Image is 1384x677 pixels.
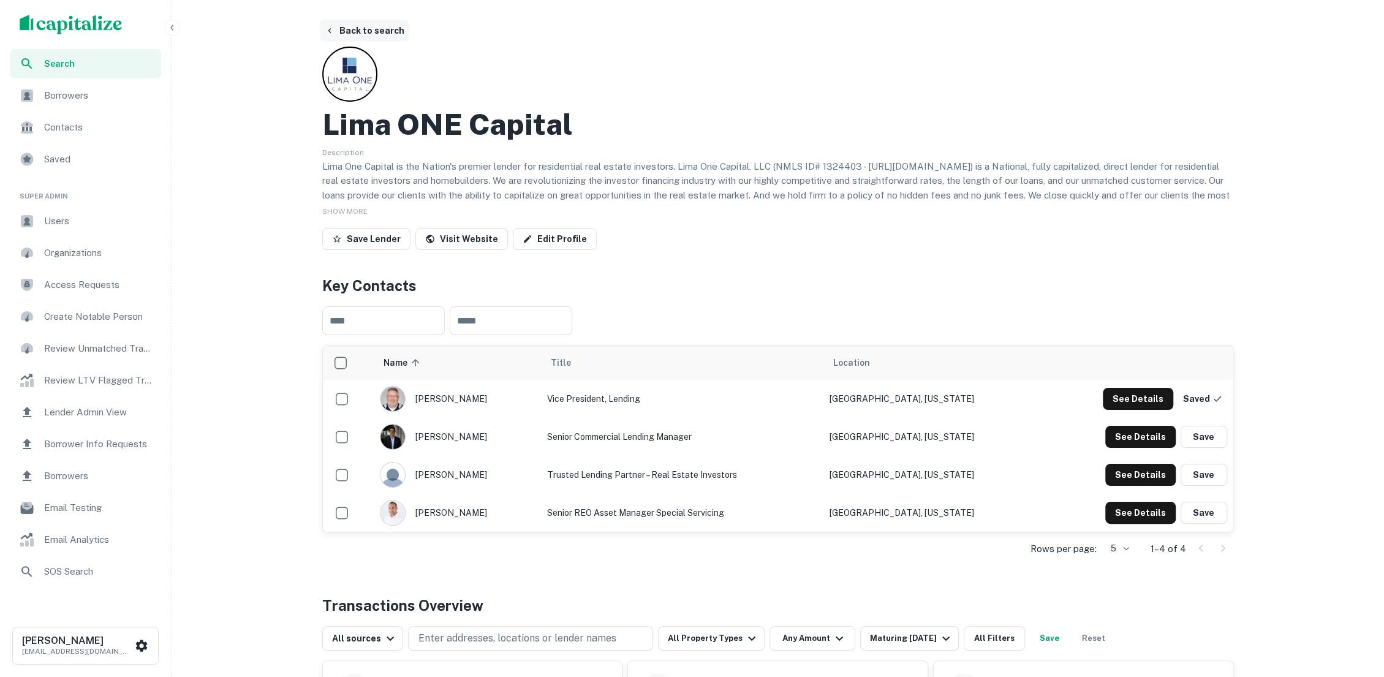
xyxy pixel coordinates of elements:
p: Enter addresses, locations or lender names [418,631,616,646]
td: Vice President, Lending [541,380,823,418]
span: Email Analytics [44,532,154,547]
div: [PERSON_NAME] [380,424,535,450]
a: Organizations [10,238,161,268]
button: Save Lender [322,228,410,250]
span: Description [322,148,364,157]
a: Search [10,49,161,78]
a: Users [10,206,161,236]
span: Review LTV Flagged Transactions [44,373,154,388]
span: Name [384,355,423,370]
button: Save [1181,464,1227,486]
a: SOS Search [10,557,161,586]
img: 9c8pery4andzj6ohjkjp54ma2 [380,463,405,487]
span: Title [551,355,587,370]
button: Back to search [320,20,409,42]
img: 1714684620901 [380,425,405,449]
button: See Details [1105,464,1176,486]
p: [EMAIL_ADDRESS][DOMAIN_NAME] [22,646,132,657]
button: [PERSON_NAME][EMAIL_ADDRESS][DOMAIN_NAME] [12,627,159,665]
td: [GEOGRAPHIC_DATA], [US_STATE] [823,418,1042,456]
button: All Property Types [658,626,765,651]
button: See Details [1105,502,1176,524]
button: Maturing [DATE] [860,626,959,651]
button: See Details [1103,388,1173,410]
a: Email Analytics [10,525,161,554]
span: Contacts [44,120,154,135]
button: Any Amount [770,626,855,651]
div: Borrower Info Requests [10,429,161,459]
span: Access Requests [44,278,154,292]
a: Borrowers [10,461,161,491]
div: [PERSON_NAME] [380,500,535,526]
span: Saved [44,152,154,167]
button: Saved [1178,388,1227,410]
span: Email Testing [44,501,154,515]
a: Access Requests [10,270,161,300]
td: [GEOGRAPHIC_DATA], [US_STATE] [823,494,1042,532]
p: Lima One Capital is the Nation's premier lender for residential real estate investors. Lima One C... [322,159,1234,217]
div: 5 [1102,540,1131,558]
span: Review Unmatched Transactions [44,341,154,356]
div: scrollable content [323,346,1233,532]
button: See Details [1105,426,1176,448]
a: Borrowers [10,81,161,110]
span: Create Notable Person [44,309,154,324]
p: Rows per page: [1030,542,1097,556]
img: 1673277363070 [380,501,405,525]
span: Search [44,57,154,70]
td: Senior REO Asset Manager Special Servicing [541,494,823,532]
span: Organizations [44,246,154,260]
button: Save [1181,426,1227,448]
a: Contacts [10,113,161,142]
button: Enter addresses, locations or lender names [408,626,653,651]
span: Location [833,355,870,370]
h2: Lima ONE Capital [322,107,573,142]
td: [GEOGRAPHIC_DATA], [US_STATE] [823,456,1042,494]
a: Saved [10,145,161,174]
button: All sources [322,626,403,651]
a: Lender Admin View [10,398,161,427]
img: 1644686166816 [380,387,405,411]
a: Visit Website [415,228,508,250]
div: [PERSON_NAME] [380,462,535,488]
h4: Transactions Overview [322,594,483,616]
button: Save your search to get updates of matches that match your search criteria. [1030,626,1069,651]
iframe: Chat Widget [1323,579,1384,638]
div: [PERSON_NAME] [380,386,535,412]
a: Create Notable Person [10,302,161,331]
img: capitalize-logo.png [20,15,123,34]
a: Review LTV Flagged Transactions [10,366,161,395]
span: Borrower Info Requests [44,437,154,452]
th: Name [374,346,541,380]
span: SHOW MORE [322,207,368,216]
span: Borrowers [44,88,154,103]
button: Reset [1074,626,1113,651]
th: Title [541,346,823,380]
p: 1–4 of 4 [1151,542,1186,556]
li: Super Admin [10,176,161,206]
span: Borrowers [44,469,154,483]
a: Edit Profile [513,228,597,250]
a: Review Unmatched Transactions [10,334,161,363]
button: All Filters [964,626,1025,651]
a: Email Testing [10,493,161,523]
td: Trusted Lending Partner – Real Estate Investors [541,456,823,494]
h4: Key Contacts [322,274,1234,297]
div: Maturing [DATE] [870,631,953,646]
button: Save [1181,502,1227,524]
